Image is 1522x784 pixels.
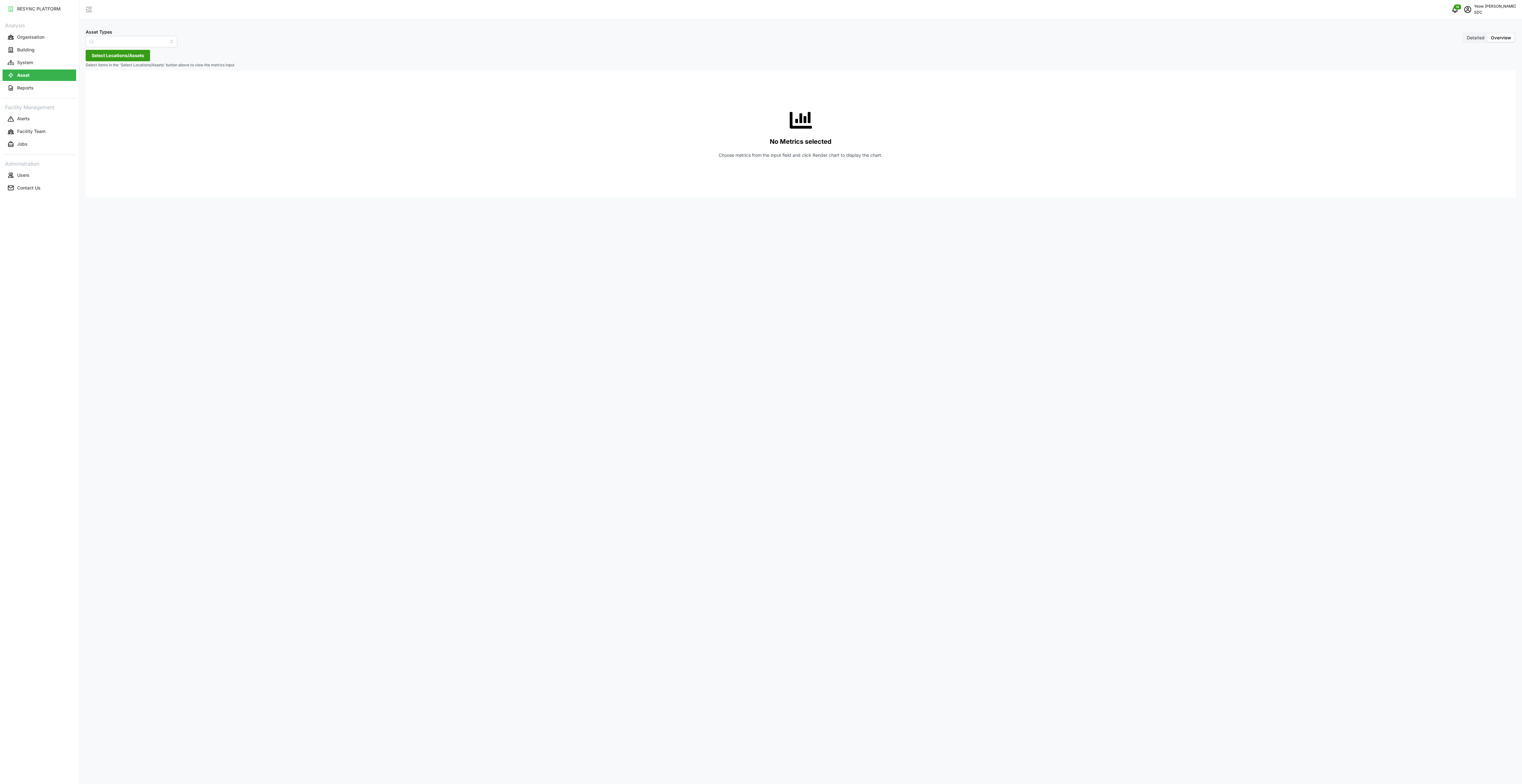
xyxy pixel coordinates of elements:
[86,63,1516,68] p: Select items in the 'Select Locations/Assets' button above to view the metrics input
[3,3,76,15] button: RESYNC PLATFORM
[1467,35,1485,40] span: Detailed
[86,50,150,61] button: Select Locations/Assets
[1456,5,1459,9] span: 18
[17,141,28,147] p: Jobs
[3,43,76,56] a: Building
[3,159,76,168] p: Administration
[1461,3,1474,16] button: schedule
[3,70,76,81] button: Asset
[3,182,76,194] a: Contact Us
[3,113,76,125] button: Alerts
[719,152,883,158] p: Choose metrics from the input field and click Render chart to display the chart.
[3,57,76,68] button: System
[3,31,76,43] a: Organisation
[3,56,76,69] a: System
[3,3,76,15] a: RESYNC PLATFORM
[3,82,76,94] a: Reports
[3,113,76,125] a: Alerts
[17,116,30,122] p: Alerts
[17,34,44,40] p: Organisation
[17,85,34,91] p: Reports
[17,6,61,12] p: RESYNC PLATFORM
[17,128,45,135] p: Facility Team
[1491,35,1511,40] span: Overview
[1474,10,1516,16] p: SDC
[17,47,35,53] p: Building
[3,125,76,138] a: Facility Team
[3,20,76,30] p: Analysis
[3,182,76,194] button: Contact Us
[1474,3,1516,10] p: Yeow [PERSON_NAME]
[17,172,30,178] p: Users
[3,126,76,137] button: Facility Team
[3,82,76,94] button: Reports
[3,169,76,182] a: Users
[3,138,76,151] a: Jobs
[3,139,76,150] button: Jobs
[3,102,76,111] p: Facility Management
[92,50,144,61] span: Select Locations/Assets
[3,169,76,181] button: Users
[86,29,112,36] label: Asset Types
[770,136,832,147] p: No Metrics selected
[17,59,33,66] p: System
[17,185,41,191] p: Contact Us
[17,72,30,78] p: Asset
[1449,3,1461,16] button: notifications
[3,44,76,56] button: Building
[3,31,76,43] button: Organisation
